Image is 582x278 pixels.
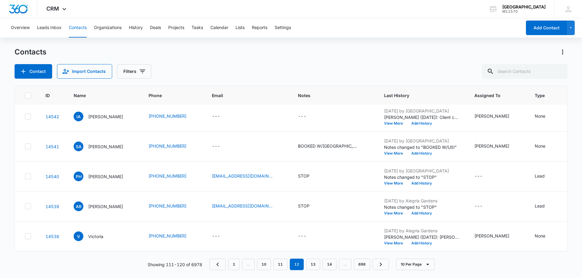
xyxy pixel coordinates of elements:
[407,152,436,155] button: Add History
[228,259,240,270] a: Page 1
[535,203,545,209] div: Lead
[74,231,114,241] div: Name - Victoria - Select to Edit Field
[407,182,436,185] button: Add History
[88,173,123,180] p: [PERSON_NAME]
[37,18,62,38] button: Leads Inbox
[74,201,134,211] div: Name - Angelica Rodriguez - Select to Edit Field
[273,259,287,270] a: Page 11
[535,143,545,149] div: None
[45,234,59,239] a: Navigate to contact details page for Victoria
[88,203,123,210] p: [PERSON_NAME]
[323,259,336,270] a: Page 14
[149,233,197,240] div: Phone - (346) 369-6534 - Select to Edit Field
[474,233,509,239] div: [PERSON_NAME]
[298,173,320,180] div: Notes - STOP - Select to Edit Field
[354,259,370,270] a: Page 698
[212,173,283,180] div: Email - peh4559@gmail.com - Select to Edit Field
[212,233,220,240] div: ---
[384,144,460,150] p: Notes changed to "BOOKED W/US!"
[535,92,562,99] span: Type
[74,172,134,181] div: Name - Patricia Havens - Select to Edit Field
[298,203,320,210] div: Notes - STOP - Select to Edit Field
[148,261,202,268] p: Showing 111-120 of 6978
[407,211,436,215] button: Add History
[384,92,451,99] span: Last History
[45,114,59,119] a: Navigate to contact details page for Iris Aguilar
[212,92,275,99] span: Email
[290,259,304,270] em: 12
[209,259,389,270] nav: Pagination
[212,233,231,240] div: Email - - Select to Edit Field
[212,143,231,150] div: Email - - Select to Edit Field
[298,233,317,240] div: Notes - - Select to Edit Field
[74,112,83,121] span: IA
[74,231,83,241] span: V
[396,259,435,270] button: 10 Per Page
[150,18,161,38] button: Deals
[474,203,483,210] div: ---
[298,143,359,149] div: BOOKED W/[GEOGRAPHIC_DATA]!
[45,144,59,149] a: Navigate to contact details page for Shirley Angel
[149,92,189,99] span: Phone
[88,233,103,240] p: Victoria
[474,233,520,240] div: Assigned To - Cynthia Peraza - Select to Edit Field
[45,174,59,179] a: Navigate to contact details page for Patricia Havens
[212,143,220,150] div: ---
[275,18,291,38] button: Settings
[46,5,59,12] span: CRM
[212,203,273,209] a: [EMAIL_ADDRESS][DOMAIN_NAME]
[384,182,407,185] button: View More
[74,142,83,151] span: SA
[384,152,407,155] button: View More
[535,113,545,119] div: None
[74,112,134,121] div: Name - Iris Aguilar - Select to Edit Field
[526,21,567,35] button: Add Contact
[252,18,267,38] button: Reports
[384,108,460,114] p: [DATE] by [GEOGRAPHIC_DATA]
[535,143,556,150] div: Type - None - Select to Edit Field
[535,173,556,180] div: Type - Lead - Select to Edit Field
[88,143,123,150] p: [PERSON_NAME]
[149,113,186,119] a: [PHONE_NUMBER]
[535,233,545,239] div: None
[384,204,460,210] p: Notes changed to "STOP"
[45,204,59,209] a: Navigate to contact details page for Angelica Rodriguez
[69,18,87,38] button: Contacts
[88,113,123,120] p: [PERSON_NAME]
[384,234,460,240] p: [PERSON_NAME] ([DATE]): [PERSON_NAME] helped this customer out.
[210,18,228,38] button: Calendar
[474,113,520,120] div: Assigned To - Cynthia Peraza - Select to Edit Field
[298,173,309,179] div: STOP
[384,198,460,204] p: [DATE] by Alegria Gardens
[474,143,520,150] div: Assigned To - Cynthia Peraza - Select to Edit Field
[502,5,546,9] div: account name
[474,203,493,210] div: Assigned To - - Select to Edit Field
[298,203,309,209] div: STOP
[384,168,460,174] p: [DATE] by [GEOGRAPHIC_DATA]
[535,233,556,240] div: Type - None - Select to Edit Field
[384,122,407,125] button: View More
[407,241,436,245] button: Add History
[149,113,197,120] div: Phone - (832) 955-3782 - Select to Edit Field
[558,47,567,57] button: Actions
[298,233,306,240] div: ---
[257,259,271,270] a: Page 10
[129,18,143,38] button: History
[149,233,186,239] a: [PHONE_NUMBER]
[373,259,389,270] a: Next Page
[149,173,197,180] div: Phone - (630) 779-2936 - Select to Edit Field
[306,259,320,270] a: Page 13
[298,92,370,99] span: Notes
[57,64,112,79] button: Import Contacts
[474,113,509,119] div: [PERSON_NAME]
[384,227,460,234] p: [DATE] by Alegria Gardens
[384,138,460,144] p: [DATE] by [GEOGRAPHIC_DATA]
[212,203,283,210] div: Email - angelica15rodriguez@hotmail.com - Select to Edit Field
[474,92,511,99] span: Assigned To
[74,92,125,99] span: Name
[74,172,83,181] span: PH
[535,173,545,179] div: Lead
[94,18,122,38] button: Organizations
[384,241,407,245] button: View More
[149,203,197,210] div: Phone - (832) 362-9849 - Select to Edit Field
